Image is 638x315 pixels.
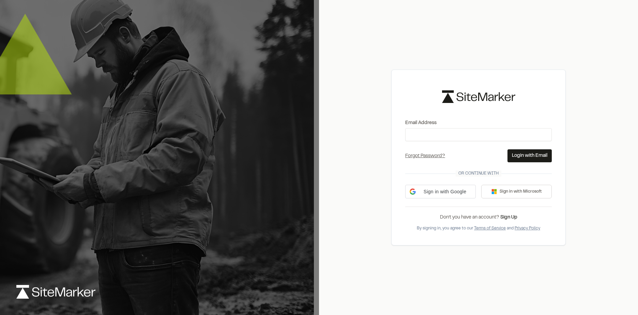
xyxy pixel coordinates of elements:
button: Sign in with Microsoft [481,185,552,198]
div: Sign in with Google [405,185,476,198]
span: Sign in with Google [419,188,471,195]
img: logo-black-rebrand.svg [442,90,515,103]
a: Forgot Password? [405,154,445,158]
button: Terms of Service [474,225,506,231]
button: Login with Email [507,149,552,162]
div: Don’t you have an account? [405,214,552,221]
button: Privacy Policy [515,225,540,231]
div: By signing in, you agree to our and [405,225,552,231]
a: Sign Up [500,215,517,220]
span: Or continue with [456,170,501,177]
img: logo-white-rebrand.svg [16,285,95,299]
label: Email Address [405,119,552,127]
